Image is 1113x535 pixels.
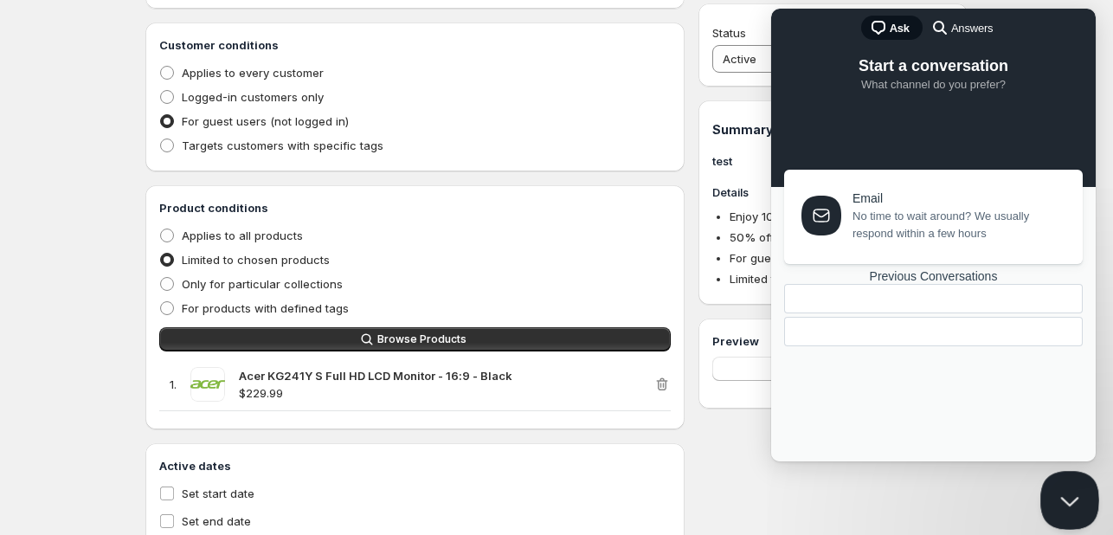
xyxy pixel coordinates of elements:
span: Enjoy 10% Off – Just for You! [730,209,886,223]
h3: test [712,152,954,170]
h3: Customer conditions [159,36,671,54]
p: $229.99 [239,384,653,402]
span: Targets customers with specific tags [182,139,383,152]
span: Only for particular collections [182,277,343,291]
span: Applies to all products [182,229,303,242]
span: For products with defined tags [182,301,349,315]
span: Logged-in customers only [182,90,324,104]
span: Set start date [182,487,254,500]
h3: Active dates [159,457,671,474]
iframe: Help Scout Beacon - Close [1040,471,1099,530]
p: 1 . [170,376,177,393]
span: Browse Products [377,332,466,346]
h1: Summary [712,121,954,139]
span: For guest users (not logged in) [730,251,897,265]
h3: Details [712,184,954,201]
h3: Product conditions [159,199,671,216]
h3: Preview [712,332,954,350]
span: Status [712,26,746,40]
span: Applies to every customer [182,66,324,80]
button: Browse Products [159,327,671,351]
span: Limited to chosen products [182,253,330,267]
button: Preview product [712,357,954,381]
span: Set end date [182,514,251,528]
span: 50 % off products [730,230,826,244]
span: Limited to chosen products [730,272,878,286]
span: For guest users (not logged in) [182,114,349,128]
img: Acer KG241Y S Full HD LCD Monitor - 16:9 - Black [190,367,225,402]
strong: Acer KG241Y S Full HD LCD Monitor - 16:9 - Black [239,369,512,383]
iframe: Help Scout Beacon - Live Chat, Contact Form, and Knowledge Base [771,9,1096,461]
